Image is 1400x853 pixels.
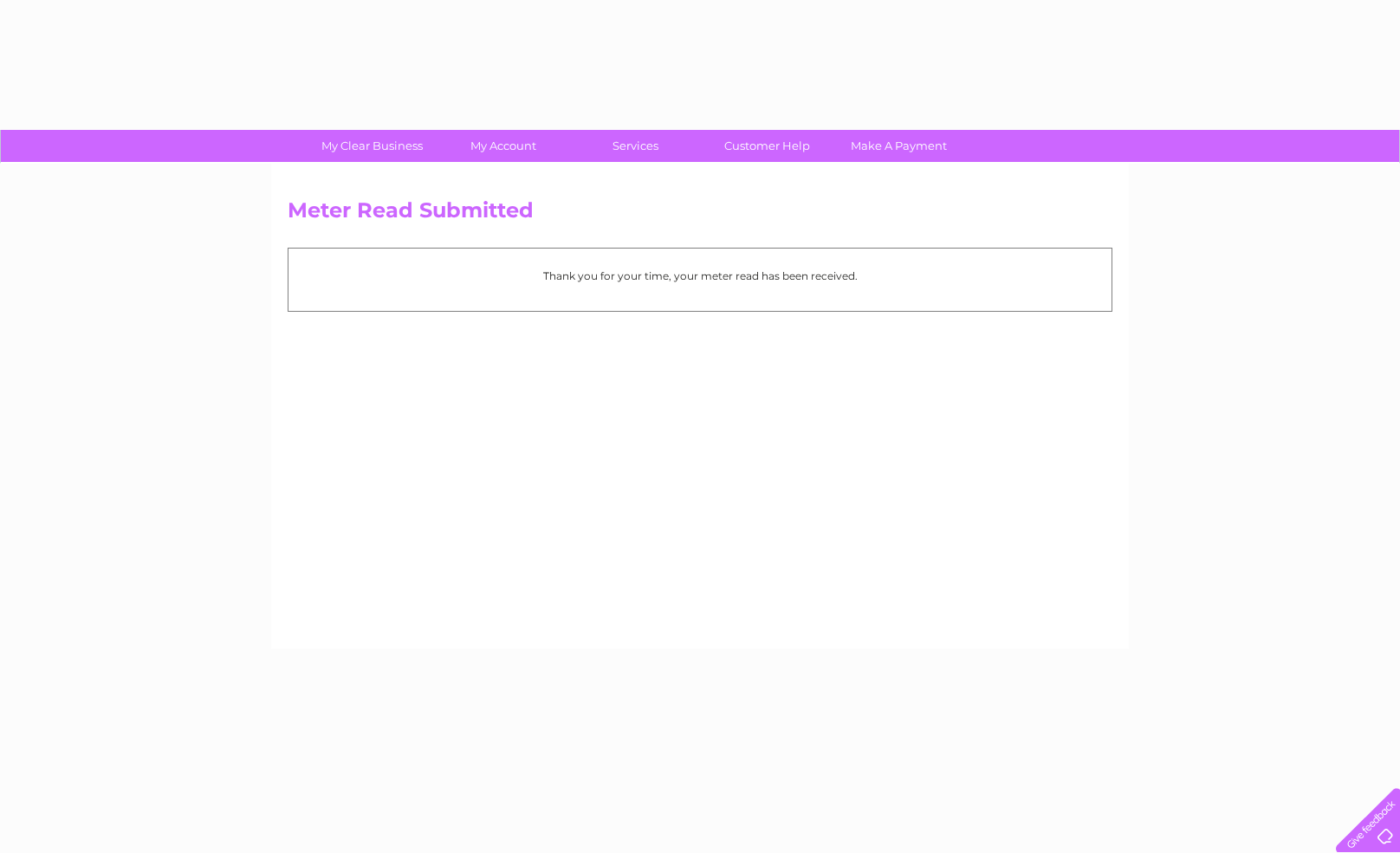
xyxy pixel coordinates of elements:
a: My Account [432,130,575,162]
h2: Meter Read Submitted [288,198,1112,231]
a: Make A Payment [827,130,970,162]
a: Customer Help [696,130,839,162]
a: My Clear Business [301,130,444,162]
p: Thank you for your time, your meter read has been received. [297,268,1103,284]
a: Services [564,130,707,162]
